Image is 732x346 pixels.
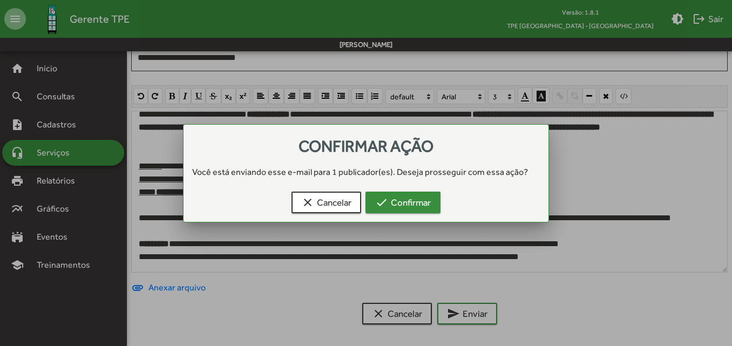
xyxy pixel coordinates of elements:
[292,192,361,213] button: Cancelar
[375,193,431,212] span: Confirmar
[365,192,440,213] button: Confirmar
[301,196,314,209] mat-icon: clear
[299,137,433,155] span: Confirmar ação
[375,196,388,209] mat-icon: check
[301,193,351,212] span: Cancelar
[184,166,548,179] div: Você está enviando esse e-mail para 1 publicador(es). Deseja prosseguir com essa ação?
